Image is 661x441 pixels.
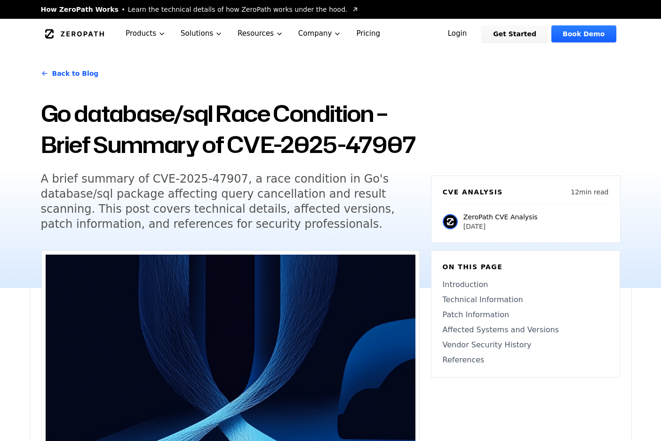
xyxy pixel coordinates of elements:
[41,98,420,160] h1: Go database/sql Race Condition – Brief Summary of CVE-2025-47907
[571,187,608,197] p: 12 min read
[291,19,349,48] button: Company
[443,354,608,366] a: References
[443,339,608,351] a: Vendor Security History
[443,309,608,321] a: Patch Information
[463,212,538,222] p: ZeroPath CVE Analysis
[30,19,632,48] nav: Global
[482,25,548,42] a: Get Started
[41,171,402,232] h5: A brief summary of CVE-2025-47907, a race condition in Go's database/sql package affecting query ...
[41,60,99,87] a: Back to Blog
[118,19,173,48] button: Products
[437,25,478,42] a: Login
[41,5,119,14] span: How ZeroPath Works
[41,5,359,14] a: How ZeroPath WorksLearn the technical details of how ZeroPath works under the hood.
[173,19,230,48] button: Solutions
[443,324,608,336] a: Affected Systems and Versions
[443,214,458,229] img: ZeroPath CVE Analysis
[443,294,608,305] a: Technical Information
[551,25,616,42] a: Book Demo
[443,279,608,290] a: Introduction
[128,5,348,14] span: Learn the technical details of how ZeroPath works under the hood.
[349,19,388,48] a: Pricing
[443,187,503,197] h6: CVE Analysis
[463,222,538,231] p: [DATE]
[443,262,608,272] h6: On this page
[230,19,291,48] button: Resources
